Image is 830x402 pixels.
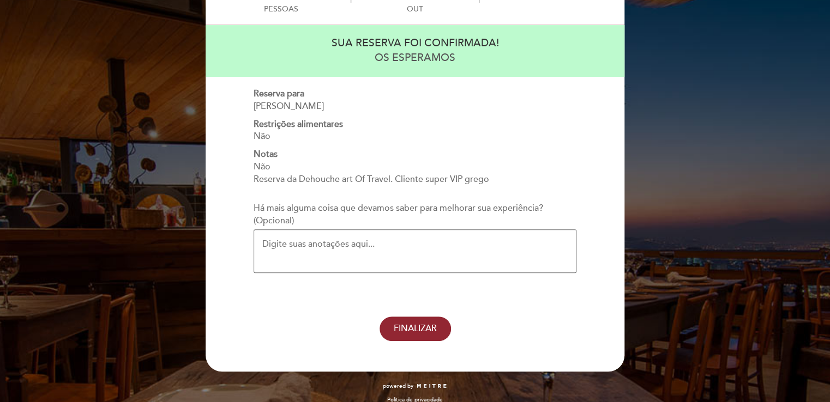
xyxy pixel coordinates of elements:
[380,316,451,341] button: FINALIZAR
[394,323,437,334] span: FINALIZAR
[254,161,576,173] div: Não
[264,4,298,14] div: pessoas
[254,100,576,113] div: [PERSON_NAME]
[216,51,614,65] div: OS ESPERAMOS
[216,36,614,51] div: SUA RESERVA FOI CONFIRMADA!
[254,173,576,186] div: Reserva da Dehouche art Of Travel. Cliente super VIP grego
[383,382,413,390] span: powered by
[416,383,447,389] img: MEITRE
[254,118,576,131] div: Restrições alimentares
[254,88,576,100] div: Reserva para
[383,382,447,390] a: powered by
[351,4,478,14] div: out
[254,202,576,227] label: Há mais alguma coisa que devamos saber para melhorar sua experiência? (Opcional)
[254,148,576,161] div: Notas
[254,130,576,143] div: Não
